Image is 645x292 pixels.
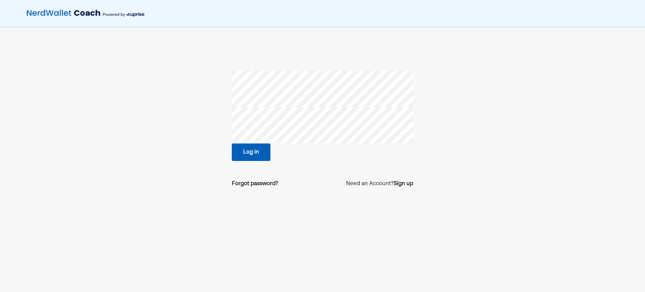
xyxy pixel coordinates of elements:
[232,180,278,188] a: Forgot password?
[394,180,413,188] a: Sign up
[232,143,270,161] button: Log in
[346,180,413,188] p: Need an Account?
